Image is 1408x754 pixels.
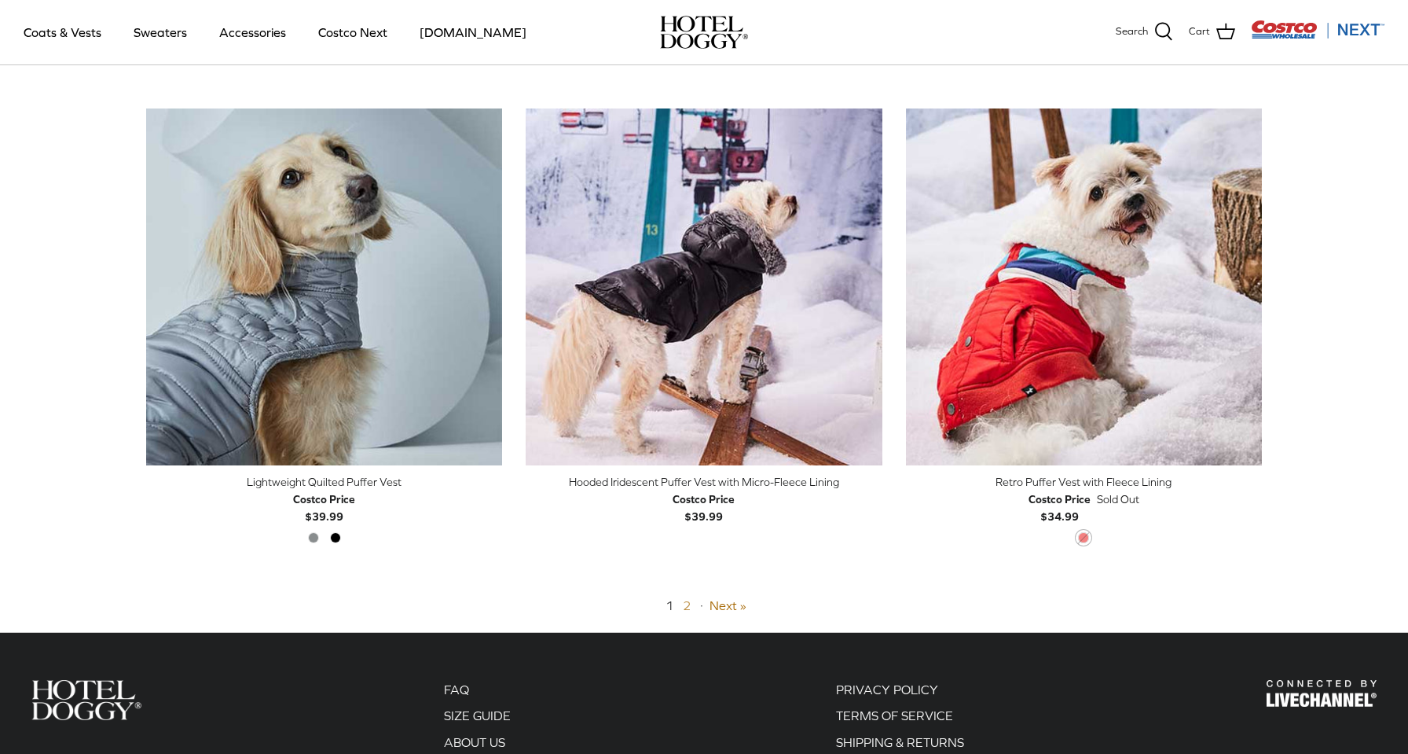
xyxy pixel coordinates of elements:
a: ABOUT US [444,735,505,749]
div: Retro Puffer Vest with Fleece Lining [906,473,1262,491]
img: hoteldoggycom [660,16,748,49]
a: FAQ [444,682,469,697]
b: $39.99 [293,491,355,523]
span: 1 [665,598,673,612]
span: Sold Out [1097,491,1139,508]
b: $39.99 [673,491,735,523]
div: Costco Price [1028,491,1091,508]
a: Retro Puffer Vest with Fleece Lining [906,109,1262,465]
a: Visit Costco Next [1251,30,1384,42]
span: Cart [1189,24,1210,40]
a: Hooded Iridescent Puffer Vest with Micro-Fleece Lining [526,109,882,465]
div: Costco Price [673,491,735,508]
a: Search [1116,22,1173,42]
div: Lightweight Quilted Puffer Vest [146,473,502,491]
a: Sweaters [119,6,201,59]
div: Costco Price [293,491,355,508]
img: Costco Next [1251,20,1384,39]
img: Hotel Doggy Costco Next [31,680,141,720]
a: hoteldoggy.com hoteldoggycom [660,16,748,49]
span: · [700,598,703,612]
a: Accessories [205,6,300,59]
span: Search [1116,24,1148,40]
a: Cart [1189,22,1235,42]
a: Coats & Vests [9,6,115,59]
a: Hooded Iridescent Puffer Vest with Micro-Fleece Lining Costco Price$39.99 [526,473,882,526]
img: Hotel Doggy Costco Next [1267,680,1377,708]
a: PRIVACY POLICY [836,682,938,697]
b: $34.99 [1028,491,1091,523]
a: Retro Puffer Vest with Fleece Lining Costco Price$34.99 Sold Out [906,473,1262,526]
a: Lightweight Quilted Puffer Vest Costco Price$39.99 [146,473,502,526]
div: Hooded Iridescent Puffer Vest with Micro-Fleece Lining [526,473,882,491]
a: Next » [709,598,746,612]
a: [DOMAIN_NAME] [405,6,541,59]
a: 2 [683,598,691,612]
a: SHIPPING & RETURNS [836,735,964,749]
a: Lightweight Quilted Puffer Vest [146,109,502,465]
a: Costco Next [304,6,401,59]
a: SIZE GUIDE [444,708,511,723]
a: TERMS OF SERVICE [836,708,953,723]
